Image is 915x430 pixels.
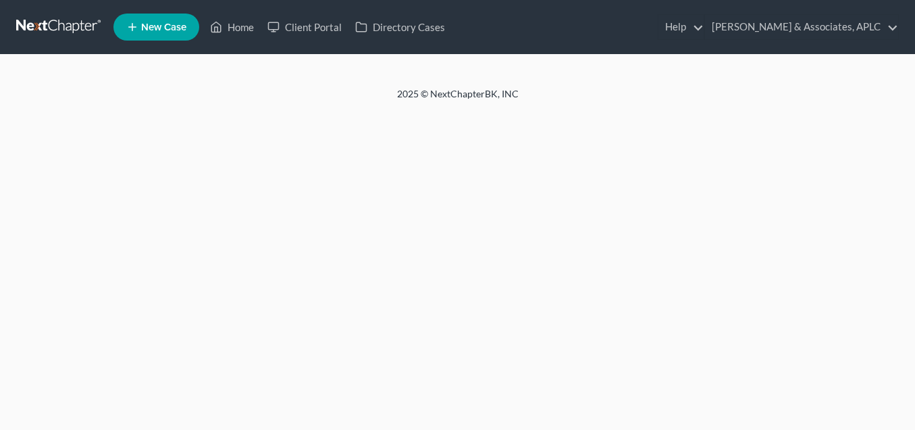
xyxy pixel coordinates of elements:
[73,87,843,112] div: 2025 © NextChapterBK, INC
[113,14,199,41] new-legal-case-button: New Case
[203,15,261,39] a: Home
[658,15,704,39] a: Help
[348,15,452,39] a: Directory Cases
[705,15,898,39] a: [PERSON_NAME] & Associates, APLC
[261,15,348,39] a: Client Portal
